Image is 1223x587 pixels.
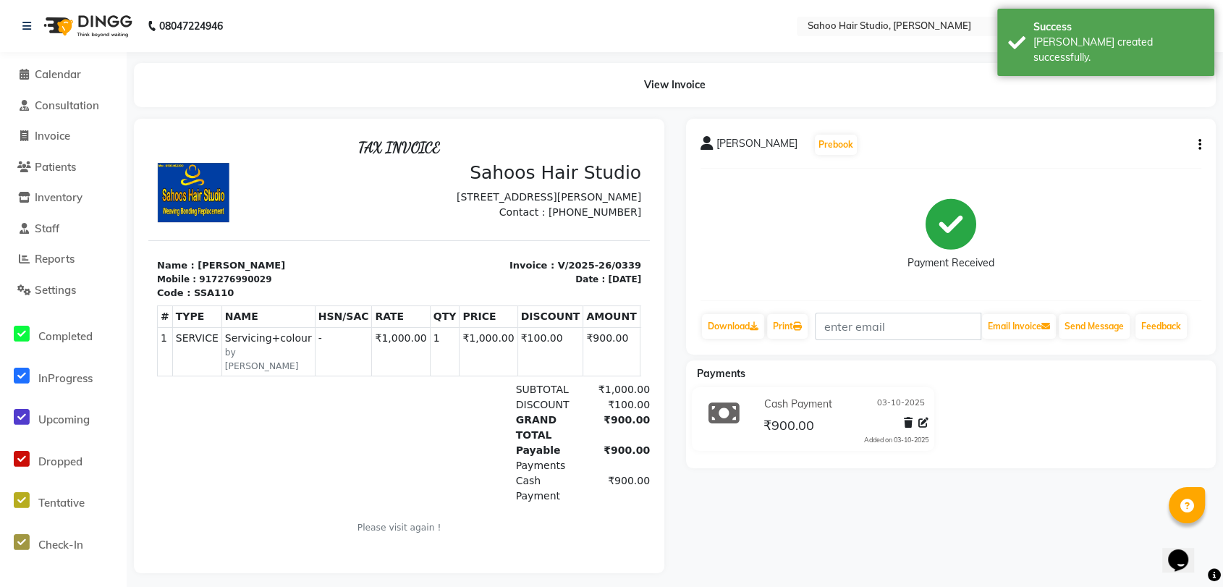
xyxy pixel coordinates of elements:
[763,417,814,437] span: ₹900.00
[369,173,435,195] th: DISCOUNT
[9,388,493,401] p: Please visit again !
[77,198,164,213] span: Servicing+colour
[38,455,82,468] span: Dropped
[4,190,123,206] a: Inventory
[815,313,981,340] input: enter email
[1033,35,1203,65] div: Bill created successfully.
[35,190,82,204] span: Inventory
[77,213,164,240] small: by [PERSON_NAME]
[982,314,1056,339] button: Email Invoice
[864,435,928,445] div: Added on 03-10-2025
[260,29,494,51] h3: Sahoos Hair Studio
[430,310,502,325] div: ₹900.00
[369,195,435,243] td: ₹100.00
[491,173,540,195] th: TOTAL
[435,195,491,243] td: ₹900.00
[166,195,224,243] td: -
[359,279,431,310] div: GRAND TOTAL
[907,256,994,271] div: Payment Received
[166,173,224,195] th: HSN/SAC
[224,173,282,195] th: RATE
[24,195,73,243] td: SERVICE
[38,538,83,552] span: Check-In
[9,140,48,153] div: Mobile :
[24,173,73,195] th: TYPE
[73,173,166,195] th: NAME
[877,397,925,412] span: 03-10-2025
[4,98,123,114] a: Consultation
[815,135,857,155] button: Prebook
[359,249,431,264] div: SUBTOTAL
[38,413,90,426] span: Upcoming
[430,249,502,264] div: ₹1,000.00
[35,129,70,143] span: Invoice
[260,56,494,72] p: [STREET_ADDRESS][PERSON_NAME]
[1033,20,1203,35] div: Success
[282,173,311,195] th: QTY
[260,125,494,140] p: Invoice : V/2025-26/0339
[716,136,797,156] span: [PERSON_NAME]
[368,342,412,368] span: Cash Payment
[311,195,369,243] td: ₹1,000.00
[1162,529,1209,573] iframe: chat widget
[427,140,457,153] div: Date :
[38,329,93,343] span: Completed
[697,367,745,380] span: Payments
[491,195,540,243] td: ₹900.00
[1135,314,1187,339] a: Feedback
[430,264,502,279] div: ₹100.00
[35,160,76,174] span: Patients
[35,283,76,297] span: Settings
[4,282,123,299] a: Settings
[311,173,369,195] th: PRICE
[9,195,25,243] td: 1
[359,310,431,325] div: Payable
[764,397,832,412] span: Cash Payment
[359,264,431,279] div: DISCOUNT
[35,67,81,81] span: Calendar
[35,252,75,266] span: Reports
[159,6,223,46] b: 08047224946
[37,6,136,46] img: logo
[4,159,123,176] a: Patients
[38,496,85,510] span: Tentative
[260,72,494,87] p: Contact : [PHONE_NUMBER]
[51,140,123,153] div: 917276990029
[9,173,25,195] th: #
[9,125,242,140] p: Name : [PERSON_NAME]
[4,221,123,237] a: Staff
[38,371,93,385] span: InProgress
[702,314,764,339] a: Download
[9,153,242,167] p: Code : SSA110
[282,195,311,243] td: 1
[460,140,493,153] div: [DATE]
[224,195,282,243] td: ₹1,000.00
[4,251,123,268] a: Reports
[359,325,431,340] div: Payments
[430,340,502,371] div: ₹900.00
[1059,314,1130,339] button: Send Message
[767,314,808,339] a: Print
[435,173,491,195] th: AMOUNT
[134,63,1216,107] div: View Invoice
[35,98,99,112] span: Consultation
[4,128,123,145] a: Invoice
[4,67,123,83] a: Calendar
[9,6,493,23] h2: TAX INVOICE
[35,221,59,235] span: Staff
[430,279,502,310] div: ₹900.00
